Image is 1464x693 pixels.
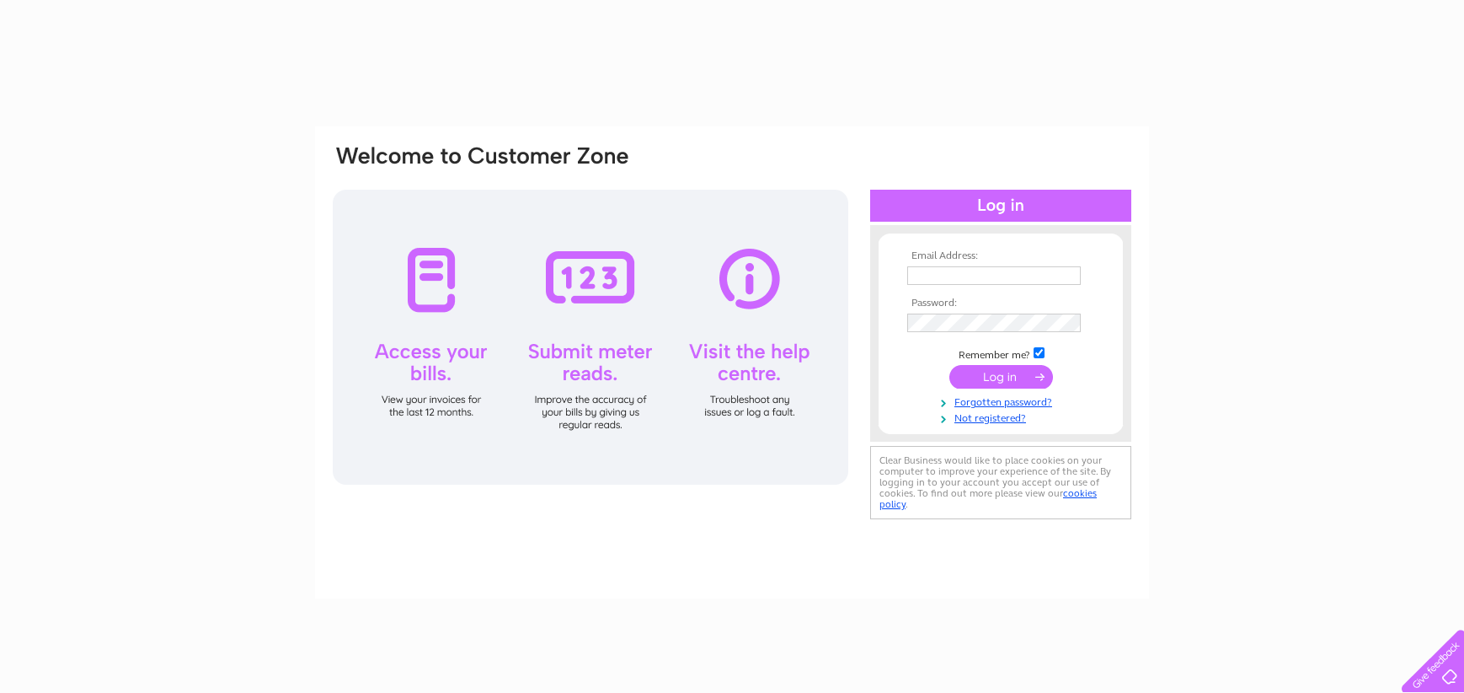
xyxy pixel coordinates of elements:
a: Not registered? [907,409,1098,425]
th: Password: [903,298,1098,309]
th: Email Address: [903,250,1098,262]
div: Clear Business would like to place cookies on your computer to improve your experience of the sit... [870,446,1131,519]
a: cookies policy [879,487,1097,510]
a: Forgotten password? [907,393,1098,409]
td: Remember me? [903,345,1098,362]
input: Submit [949,365,1053,389]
